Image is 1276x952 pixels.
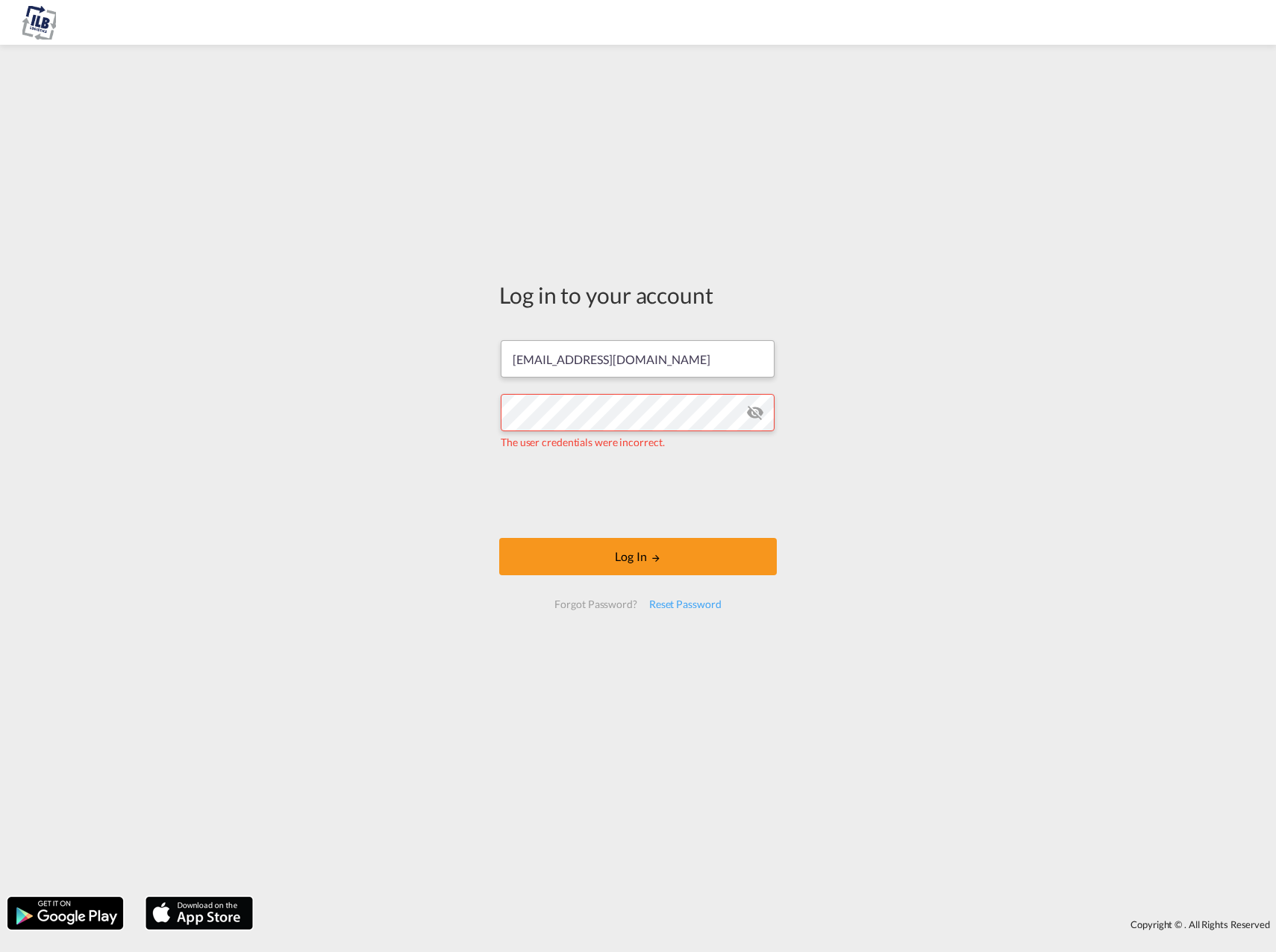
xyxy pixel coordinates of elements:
button: LOGIN [499,538,777,575]
md-icon: icon-eye-off [746,404,764,422]
span: The user credentials were incorrect. [501,436,664,448]
div: Reset Password [643,591,728,618]
img: apple.png [144,895,254,931]
img: 625ebc90a5f611efb2de8361e036ac32.png [22,6,56,40]
iframe: reCAPTCHA [525,465,751,523]
img: google.png [6,895,125,931]
input: Enter email/phone number [501,340,775,378]
div: Log in to your account [499,279,777,310]
div: Forgot Password? [548,591,642,618]
div: Copyright © . All Rights Reserved [260,912,1276,937]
